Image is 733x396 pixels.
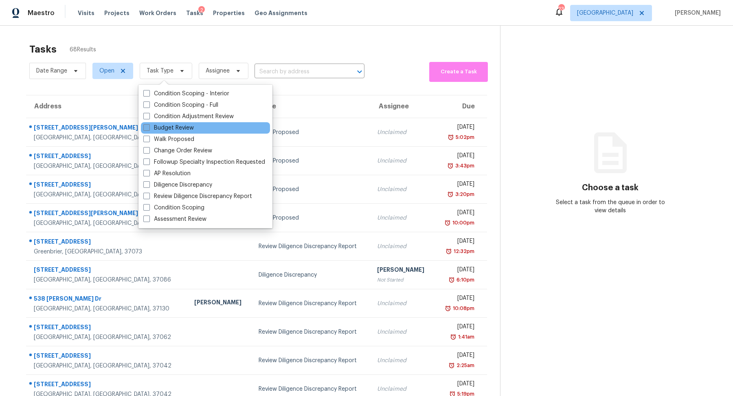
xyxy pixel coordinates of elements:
div: Walk Proposed [259,214,364,222]
div: [DATE] [441,266,474,276]
div: [GEOGRAPHIC_DATA], [GEOGRAPHIC_DATA], 37042 [34,362,181,370]
div: [GEOGRAPHIC_DATA], [GEOGRAPHIC_DATA], 37210 [34,162,181,170]
div: Unclaimed [377,385,428,393]
button: Create a Task [429,62,488,82]
div: Unclaimed [377,328,428,336]
th: Due [435,95,487,118]
img: Overdue Alarm Icon [448,276,455,284]
div: 23 [558,5,564,13]
div: 12:32pm [452,247,474,255]
span: Work Orders [139,9,176,17]
div: 2:25am [455,361,474,370]
div: [DATE] [441,209,474,219]
div: Unclaimed [377,299,428,308]
div: Select a task from the queue in order to view details [555,198,665,215]
div: Unclaimed [377,185,428,194]
div: Unclaimed [377,128,428,136]
div: [STREET_ADDRESS] [34,323,181,333]
div: Diligence Discrepancy [259,271,364,279]
span: Assignee [206,67,230,75]
img: Overdue Alarm Icon [444,219,451,227]
img: Overdue Alarm Icon [448,361,455,370]
label: Diligence Discrepancy [143,181,212,189]
span: Geo Assignments [255,9,307,17]
div: Unclaimed [377,242,428,251]
span: [GEOGRAPHIC_DATA] [577,9,633,17]
img: Overdue Alarm Icon [448,133,454,141]
th: Address [26,95,188,118]
div: 2 [198,6,205,14]
div: Unclaimed [377,157,428,165]
button: Open [354,66,365,77]
label: Walk Proposed [143,135,194,143]
div: Review Diligence Discrepancy Report [259,356,364,365]
div: [DATE] [441,380,474,390]
div: [DATE] [441,294,474,304]
span: Open [99,67,114,75]
div: [STREET_ADDRESS] [34,352,181,362]
div: [GEOGRAPHIC_DATA], [GEOGRAPHIC_DATA], 37086 [34,276,181,284]
div: Not Started [377,276,428,284]
div: [STREET_ADDRESS] [34,266,181,276]
label: Assessment Review [143,215,206,223]
div: 5:02pm [454,133,474,141]
span: Maestro [28,9,55,17]
div: 3:43pm [454,162,474,170]
div: [GEOGRAPHIC_DATA], [GEOGRAPHIC_DATA], 37130 [34,305,181,313]
label: AP Resolution [143,169,191,178]
div: 10:00pm [451,219,474,227]
input: Search by address [255,66,342,78]
div: Review Diligence Discrepancy Report [259,328,364,336]
div: [GEOGRAPHIC_DATA], [GEOGRAPHIC_DATA], 37066 [34,191,181,199]
label: Condition Scoping - Interior [143,90,229,98]
label: Followup Specialty Inspection Requested [143,158,265,166]
div: [DATE] [441,351,474,361]
label: Condition Adjustment Review [143,112,234,121]
div: [DATE] [441,123,474,133]
span: Create a Task [433,67,484,77]
img: Overdue Alarm Icon [450,333,456,341]
img: Overdue Alarm Icon [445,304,451,312]
div: [STREET_ADDRESS][PERSON_NAME] [34,209,181,219]
div: [PERSON_NAME] [194,298,246,308]
span: Task Type [147,67,173,75]
div: 6:10pm [455,276,474,284]
img: Overdue Alarm Icon [447,190,454,198]
div: Walk Proposed [259,185,364,194]
div: [STREET_ADDRESS] [34,380,181,390]
label: Budget Review [143,124,194,132]
img: Overdue Alarm Icon [446,247,452,255]
label: Change Order Review [143,147,212,155]
div: [STREET_ADDRESS] [34,152,181,162]
div: [DATE] [441,180,474,190]
img: Overdue Alarm Icon [447,162,454,170]
span: Visits [78,9,94,17]
div: [GEOGRAPHIC_DATA], [GEOGRAPHIC_DATA], 37208 [34,134,181,142]
label: Condition Scoping [143,204,204,212]
th: Assignee [371,95,435,118]
span: [PERSON_NAME] [672,9,721,17]
div: [STREET_ADDRESS][PERSON_NAME] [34,123,181,134]
div: [DATE] [441,323,474,333]
div: 3:20pm [454,190,474,198]
div: 10:08pm [451,304,474,312]
div: Review Diligence Discrepancy Report [259,242,364,251]
div: Walk Proposed [259,128,364,136]
span: Tasks [186,10,203,16]
h2: Tasks [29,45,57,53]
label: Review Diligence Discrepancy Report [143,192,252,200]
div: Unclaimed [377,356,428,365]
div: [STREET_ADDRESS] [34,180,181,191]
div: [GEOGRAPHIC_DATA], [GEOGRAPHIC_DATA], 37062 [34,333,181,341]
span: Projects [104,9,129,17]
div: [GEOGRAPHIC_DATA], [GEOGRAPHIC_DATA], 37215 [34,219,181,227]
div: [DATE] [441,237,474,247]
div: Walk Proposed [259,157,364,165]
div: [STREET_ADDRESS] [34,238,181,248]
div: Greenbrier, [GEOGRAPHIC_DATA], 37073 [34,248,181,256]
th: Type [252,95,371,118]
div: [DATE] [441,152,474,162]
div: [PERSON_NAME] [377,266,428,276]
span: 68 Results [70,46,96,54]
div: Review Diligence Discrepancy Report [259,385,364,393]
